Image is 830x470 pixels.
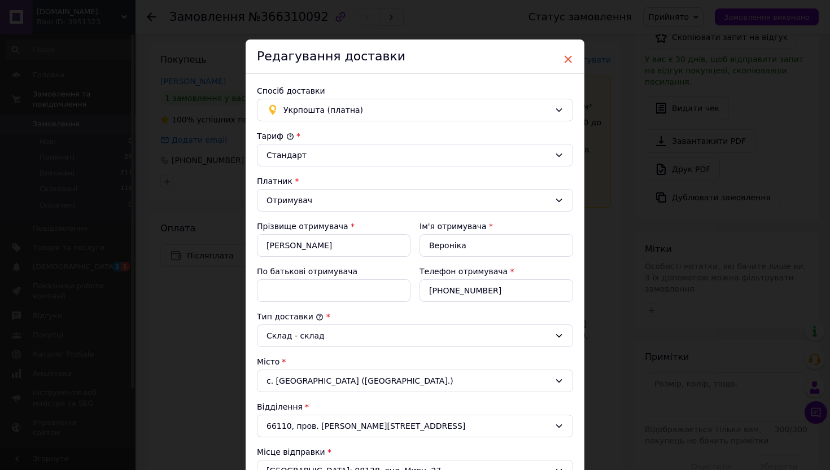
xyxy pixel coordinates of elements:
div: Тип доставки [257,311,573,322]
div: Редагування доставки [246,39,584,74]
div: 66110, пров. [PERSON_NAME][STREET_ADDRESS] [257,415,573,437]
div: Склад - склад [267,330,550,342]
div: Місце відправки [257,446,573,458]
span: Укрпошта (платна) [283,104,550,116]
div: Місто [257,356,573,367]
span: × [563,50,573,69]
div: Тариф [257,130,573,142]
div: с. [GEOGRAPHIC_DATA] ([GEOGRAPHIC_DATA].) [257,370,573,392]
label: Ім'я отримувача [420,222,487,231]
div: Відділення [257,401,573,412]
input: +380 [420,279,573,302]
div: Отримувач [267,194,550,207]
div: Спосіб доставки [257,85,573,96]
label: Телефон отримувача [420,267,508,276]
label: По батькові отримувача [257,267,357,276]
label: Прізвище отримувача [257,222,348,231]
div: Стандарт [267,149,550,161]
div: Платник [257,175,573,187]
